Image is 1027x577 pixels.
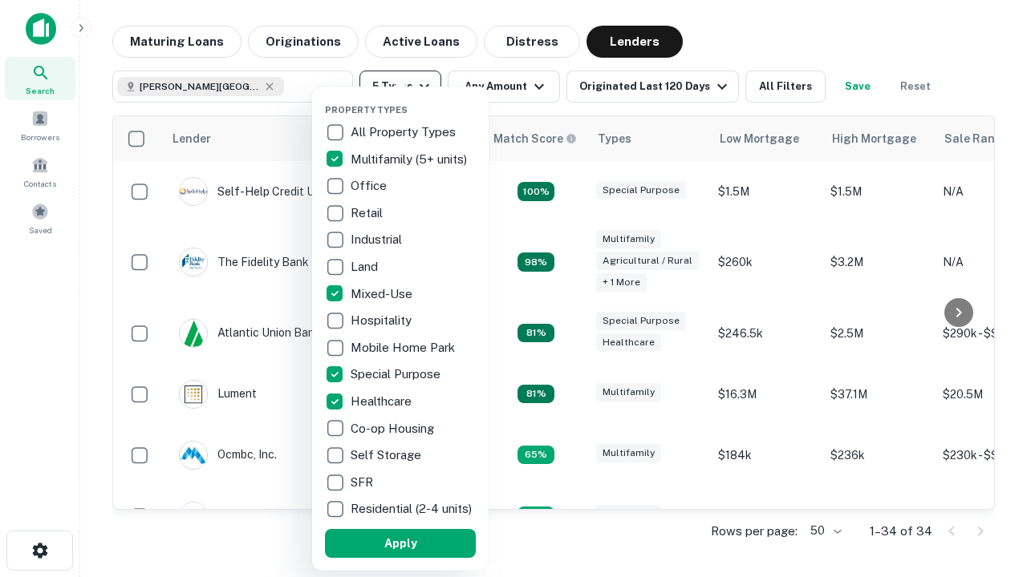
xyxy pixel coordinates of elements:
p: Retail [351,204,386,223]
p: Industrial [351,230,405,249]
p: Land [351,257,381,276]
button: Apply [325,529,476,558]
p: Residential (2-4 units) [351,499,475,518]
p: All Property Types [351,123,459,142]
p: Mobile Home Park [351,338,458,357]
p: SFR [351,473,376,492]
p: Special Purpose [351,365,444,384]
p: Office [351,176,390,196]
p: Mixed-Use [351,284,416,304]
p: Multifamily (5+ units) [351,150,470,169]
p: Self Storage [351,446,424,465]
span: Property Types [325,105,408,115]
p: Co-op Housing [351,419,437,438]
p: Hospitality [351,311,415,330]
iframe: Chat Widget [947,449,1027,526]
p: Healthcare [351,392,415,411]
